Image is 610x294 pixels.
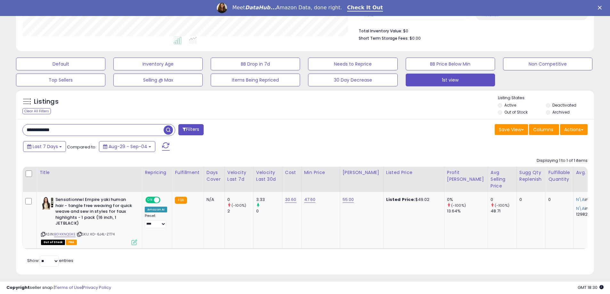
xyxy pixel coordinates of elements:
div: Preset: [145,214,167,228]
button: Save View [495,124,528,135]
button: Columns [529,124,559,135]
button: Last 7 Days [23,141,66,152]
small: (-100%) [232,203,246,208]
span: OFF [159,197,170,203]
div: Amazon AI [145,207,167,212]
div: N/A [207,197,220,203]
div: Title [39,169,139,176]
button: Non Competitive [503,58,592,70]
span: Show: entries [27,258,73,264]
span: All listings that are currently out of stock and unavailable for purchase on Amazon [41,240,65,245]
span: Compared to: [67,144,96,150]
div: ASIN: [41,197,137,244]
div: Repricing [145,169,169,176]
button: Filters [178,124,203,135]
button: BB Price Below Min [406,58,495,70]
button: BB Drop in 7d [211,58,300,70]
span: Columns [533,126,553,133]
span: ON [146,197,154,203]
label: Deactivated [552,102,576,108]
label: Out of Stock [504,109,528,115]
button: Default [16,58,105,70]
a: B01KKNQGKE [54,232,76,237]
label: Active [504,102,516,108]
div: $49.02 [386,197,439,203]
a: Terms of Use [55,284,82,290]
button: Top Sellers [16,74,105,86]
div: 13.64% [447,208,488,214]
button: Needs to Reprice [308,58,397,70]
span: Aug-29 - Sep-04 [109,143,147,150]
img: Profile image for Georgie [217,3,227,13]
div: 0 [519,197,541,203]
div: Velocity Last 30d [256,169,280,183]
a: 55.00 [343,196,354,203]
div: Meet Amazon Data, done right. [232,4,342,11]
button: 30 Day Decrease [308,74,397,86]
th: Please note that this number is a calculation based on your required days of coverage and your ve... [516,167,546,192]
div: seller snap | | [6,285,111,291]
div: Avg Selling Price [491,169,514,189]
h5: Listings [34,97,59,106]
div: Profit [PERSON_NAME] [447,169,485,183]
button: Selling @ Max [113,74,203,86]
a: 30.60 [285,196,297,203]
small: (-100%) [495,203,509,208]
p: Listing States: [498,95,594,101]
div: Sugg Qty Replenish [519,169,543,183]
b: Short Term Storage Fees: [359,36,409,41]
button: Actions [560,124,588,135]
img: 418JqTE083L._SL40_.jpg [41,197,54,210]
label: Archived [552,109,570,115]
b: Listed Price: [386,196,415,203]
a: Privacy Policy [83,284,111,290]
button: Aug-29 - Sep-04 [99,141,155,152]
span: 2025-09-13 18:30 GMT [578,284,604,290]
div: Clear All Filters [22,108,51,114]
button: Items Being Repriced [211,74,300,86]
small: (-100%) [451,203,466,208]
div: 3.33 [256,197,282,203]
div: Min Price [304,169,337,176]
b: Total Inventory Value: [359,28,402,34]
div: 0 [227,197,253,203]
span: FBA [66,240,77,245]
div: 0 [548,197,568,203]
button: Inventory Age [113,58,203,70]
a: Check It Out [347,4,383,12]
div: 0% [447,197,488,203]
div: 0 [256,208,282,214]
div: Cost [285,169,299,176]
div: Days Cover [207,169,222,183]
span: N\A [576,196,585,203]
div: Listed Price [386,169,442,176]
div: 0 [491,197,516,203]
button: 1st view [406,74,495,86]
div: Fulfillment [175,169,201,176]
span: | SKU: K0-6J4L-ZT74 [77,232,115,237]
div: [PERSON_NAME] [343,169,381,176]
li: $0 [359,27,583,34]
i: DataHub... [245,4,276,11]
div: Fulfillable Quantity [548,169,570,183]
div: Velocity Last 7d [227,169,251,183]
span: N\A [576,205,585,211]
span: $0.00 [410,35,421,41]
span: Last 7 Days [33,143,58,150]
div: 2 [227,208,253,214]
div: Close [598,6,604,10]
div: Displaying 1 to 1 of 1 items [537,158,588,164]
small: FBA [175,197,187,204]
a: 47.60 [304,196,316,203]
b: Sensationnel Empire yaki human hair - tangle free weaving for quick weave and sew in styles for f... [55,197,133,228]
div: 48.71 [491,208,516,214]
strong: Copyright [6,284,30,290]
